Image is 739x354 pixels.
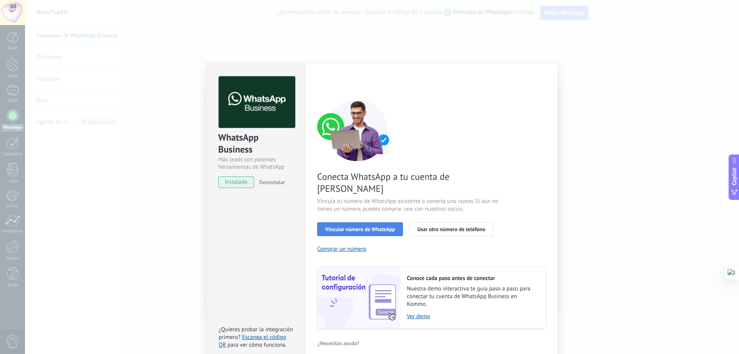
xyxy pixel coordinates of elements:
span: Desinstalar [259,179,285,186]
span: Copilot [731,168,738,185]
span: instalado [219,176,254,188]
span: Nuestra demo interactiva te guía paso a paso para conectar tu cuenta de WhatsApp Business en Kommo. [407,285,538,308]
span: Conecta WhatsApp a tu cuenta de [PERSON_NAME] [317,171,500,195]
div: WhatsApp Business [218,131,294,156]
img: connect number [317,99,398,161]
h2: Conoce cada paso antes de conectar [407,275,538,282]
span: Vincula tu número de WhatsApp existente o conecta uno nuevo. Si aún no tienes un número, puedes c... [317,198,500,213]
a: Escanea el código QR [219,334,286,349]
span: ¿Necesitas ayuda? [318,341,359,346]
span: ¿Quieres probar la integración primero? [219,326,293,341]
button: ¿Necesitas ayuda? [317,337,360,349]
img: logo_main.png [219,76,295,128]
button: Desinstalar [256,176,285,188]
div: Más leads con potentes herramientas de WhatsApp [218,156,294,171]
span: para ver cómo funciona. [227,341,286,349]
span: Usar otro número de teléfono [417,226,485,232]
button: Vincular número de WhatsApp [317,222,403,236]
button: Comprar un número [317,245,366,253]
button: Usar otro número de teléfono [409,222,493,236]
a: Ver demo [407,313,538,320]
span: Vincular número de WhatsApp [325,226,395,232]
